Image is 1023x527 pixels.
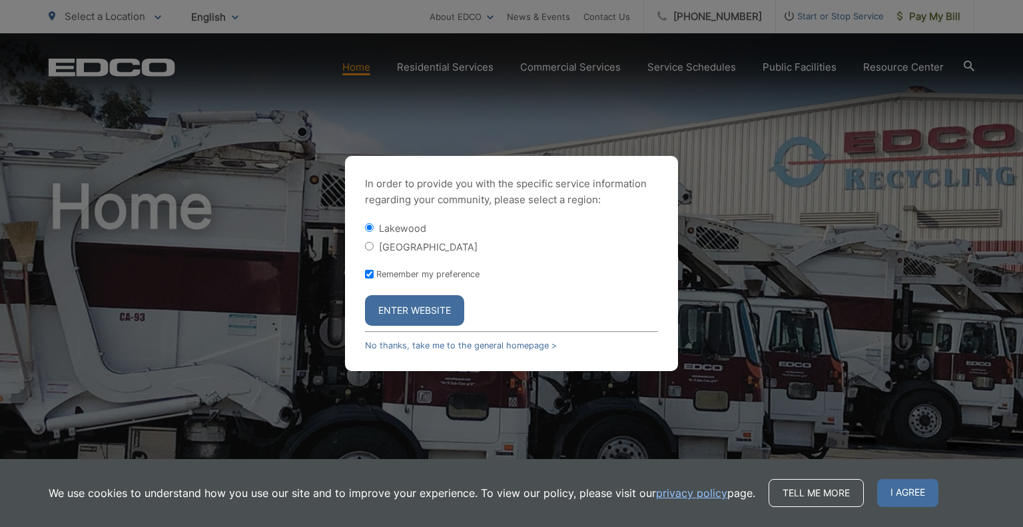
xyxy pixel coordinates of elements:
[365,295,464,326] button: Enter Website
[769,479,864,507] a: Tell me more
[376,269,480,279] label: Remember my preference
[379,223,426,234] label: Lakewood
[379,241,478,253] label: [GEOGRAPHIC_DATA]
[365,340,557,350] a: No thanks, take me to the general homepage >
[877,479,938,507] span: I agree
[365,176,658,208] p: In order to provide you with the specific service information regarding your community, please se...
[49,485,755,501] p: We use cookies to understand how you use our site and to improve your experience. To view our pol...
[656,485,727,501] a: privacy policy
